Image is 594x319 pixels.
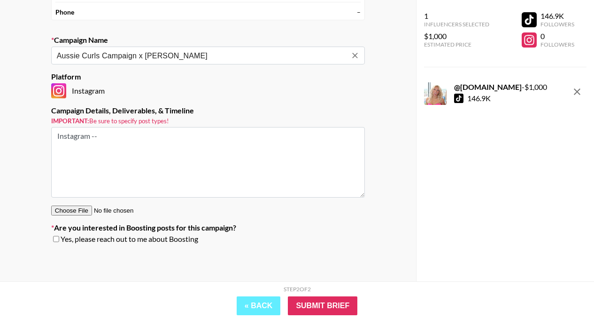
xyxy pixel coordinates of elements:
[424,32,489,41] div: $1,000
[51,106,365,115] label: Campaign Details, Deliverables, & Timeline
[454,82,522,91] strong: @ [DOMAIN_NAME]
[51,223,365,232] label: Are you interested in Boosting posts for this campaign?
[348,49,362,62] button: Clear
[61,234,198,244] span: Yes, please reach out to me about Boosting
[540,21,574,28] div: Followers
[51,83,365,98] div: Instagram
[288,296,357,315] input: Submit Brief
[424,41,489,48] div: Estimated Price
[51,35,365,45] label: Campaign Name
[284,286,311,293] div: Step 2 of 2
[51,117,89,125] strong: Important:
[55,8,74,16] strong: Phone
[237,296,281,315] button: « Back
[51,117,365,125] small: Be sure to specify post types!
[540,11,574,21] div: 146.9K
[424,21,489,28] div: Influencers Selected
[568,82,586,101] button: remove
[424,11,489,21] div: 1
[540,41,574,48] div: Followers
[467,94,491,103] div: 146.9K
[357,8,361,16] div: –
[540,32,574,41] div: 0
[454,82,547,92] div: - $ 1,000
[51,72,365,81] label: Platform
[51,83,66,98] img: Instagram
[57,50,347,61] input: Old Town Road - Lil Nas X + Billy Ray Cyrus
